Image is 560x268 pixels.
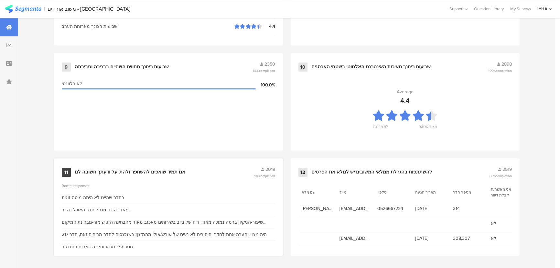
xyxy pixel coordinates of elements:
[453,205,484,212] span: 314
[302,205,333,212] span: [PERSON_NAME]
[62,219,275,226] div: שיפור-הניקיון ברמה נמוכה מאוד, ריח של ביוב בשירותים מאכזב מאוד מהבחינה הזו. שימור-מבחינת המיקום ו...
[491,235,522,242] span: לא
[471,6,507,12] a: Question Library
[453,189,482,195] section: מספר חדר
[62,23,234,30] div: שביעות רצונך מארוחת הערב
[339,189,369,195] section: מייל
[75,169,185,175] div: אנו תמיד שואפים להשתפר ולהתייעל ודעתך חשובה לנו
[415,189,444,195] section: תאריך הגעה
[339,205,371,212] span: [EMAIL_ADDRESS][DOMAIN_NAME]
[253,173,275,178] span: 70%
[415,235,447,242] span: [DATE]
[311,64,431,70] div: שביעות רצונך מאיכות האינטרנט האלחוטי בשטחי האכסניה
[259,68,275,73] span: completion
[62,80,82,87] span: לא רלוונטי
[502,166,512,173] span: 2519
[265,166,275,173] span: 2019
[298,62,307,72] div: 10
[415,205,447,212] span: [DATE]
[507,6,534,12] a: My Surveys
[311,169,432,175] div: להשתתפות בהגרלת ממלאי המשובים יש למלא את הפרטים
[75,64,169,70] div: שביעות רצונך מחווית השהייה בבריכה וסביבתה
[488,68,512,73] span: 100%
[496,68,512,73] span: completion
[62,168,71,177] div: 11
[373,124,388,133] div: לא מרוצה
[262,23,275,30] div: 4.4
[62,207,130,213] div: מאד נהננו. מנהל חדר האוכל נהדר.
[490,173,512,178] span: 88%
[400,96,410,106] div: 4.4
[419,124,437,133] div: מאוד מרוצה
[62,62,71,72] div: 9
[339,235,371,242] span: [EMAIL_ADDRESS][DOMAIN_NAME]
[449,4,468,14] div: Support
[302,189,331,195] section: שם מלא
[491,186,520,198] section: אני מאשר/ת קבלת דיוור
[377,205,409,212] span: 0526667224
[5,5,41,13] img: segmanta logo
[48,6,130,12] div: משוב אורחים - [GEOGRAPHIC_DATA]
[253,68,275,73] span: 86%
[62,243,133,250] div: חסר עלי נענע וחלבה בארוחת הבוקר
[501,61,512,68] span: 2898
[377,189,406,195] section: טלפון
[256,82,275,88] div: 100.0%
[259,173,275,178] span: completion
[62,183,275,188] div: Recent responses
[62,231,267,238] div: היה מצויין,הערה אחת לחדר- היה ריח לא נעים של עובש/אולי מהמזגן? כשנכנסים לחדר מריחים זאת, חדר 217
[298,168,307,177] div: 12
[397,88,414,95] div: Average
[453,235,484,242] span: 308,307
[491,220,522,227] span: לא
[62,194,124,201] div: בחדר שהיינו לא היתה מיטה זוגית
[44,5,45,13] div: |
[496,173,512,178] span: completion
[537,6,547,12] div: IYHA
[264,61,275,68] span: 2350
